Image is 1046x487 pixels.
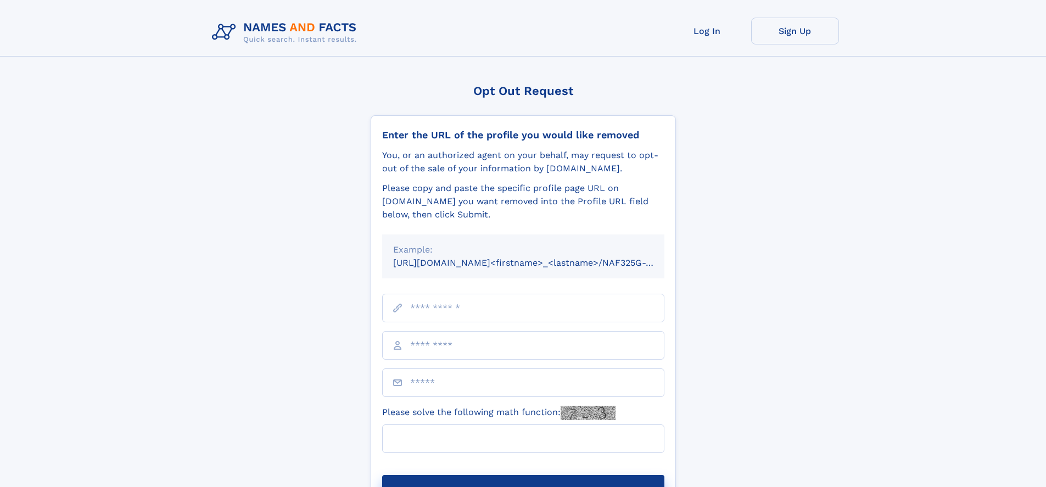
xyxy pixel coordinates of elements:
[393,258,685,268] small: [URL][DOMAIN_NAME]<firstname>_<lastname>/NAF325G-xxxxxxxx
[382,406,616,420] label: Please solve the following math function:
[382,182,664,221] div: Please copy and paste the specific profile page URL on [DOMAIN_NAME] you want removed into the Pr...
[382,149,664,175] div: You, or an authorized agent on your behalf, may request to opt-out of the sale of your informatio...
[393,243,653,256] div: Example:
[382,129,664,141] div: Enter the URL of the profile you would like removed
[371,84,676,98] div: Opt Out Request
[751,18,839,44] a: Sign Up
[663,18,751,44] a: Log In
[208,18,366,47] img: Logo Names and Facts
